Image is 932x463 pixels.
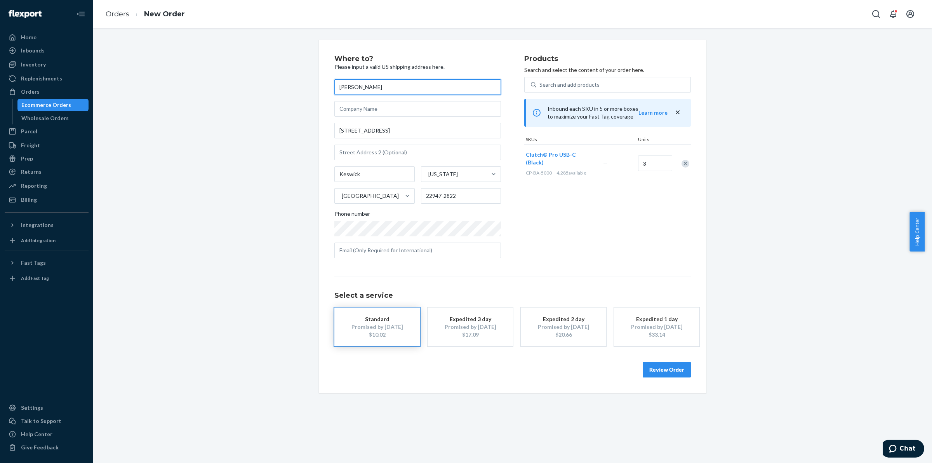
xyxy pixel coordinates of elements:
[5,58,89,71] a: Inventory
[909,212,925,252] button: Help Center
[17,99,89,111] a: Ecommerce Orders
[5,272,89,285] a: Add Fast Tag
[21,404,43,412] div: Settings
[21,430,52,438] div: Help Center
[334,308,420,346] button: StandardPromised by [DATE]$10.02
[643,362,691,377] button: Review Order
[334,292,691,300] h1: Select a service
[5,139,89,152] a: Freight
[21,128,37,135] div: Parcel
[428,308,513,346] button: Expedited 3 dayPromised by [DATE]$17.09
[334,55,501,63] h2: Where to?
[883,440,924,459] iframe: Opens a widget where you can chat to one of our agents
[428,170,458,178] div: [US_STATE]
[346,315,408,323] div: Standard
[21,114,69,122] div: Wholesale Orders
[99,3,191,26] ol: breadcrumbs
[603,160,608,167] span: —
[334,145,501,160] input: Street Address 2 (Optional)
[5,86,89,98] a: Orders
[5,31,89,44] a: Home
[5,166,89,178] a: Returns
[5,194,89,206] a: Billing
[106,10,129,18] a: Orders
[439,331,501,339] div: $17.09
[532,323,595,331] div: Promised by [DATE]
[5,234,89,247] a: Add Integration
[21,47,45,54] div: Inbounds
[868,6,884,22] button: Open Search Box
[334,63,501,71] p: Please input a valid US shipping address here.
[636,136,671,144] div: Units
[539,81,600,89] div: Search and add products
[73,6,89,22] button: Close Navigation
[524,55,691,63] h2: Products
[21,182,47,190] div: Reporting
[5,152,89,165] a: Prep
[17,112,89,124] a: Wholesale Orders
[521,308,606,346] button: Expedited 2 dayPromised by [DATE]$20.66
[334,101,501,117] input: Company Name
[21,88,40,96] div: Orders
[439,323,501,331] div: Promised by [DATE]
[9,10,42,18] img: Flexport logo
[524,136,636,144] div: SKUs
[21,259,46,267] div: Fast Tags
[334,210,370,221] span: Phone number
[902,6,918,22] button: Open account menu
[21,417,61,425] div: Talk to Support
[5,402,89,414] a: Settings
[421,188,501,204] input: ZIP Code
[21,101,71,109] div: Ecommerce Orders
[524,66,691,74] p: Search and select the content of your order here.
[21,275,49,281] div: Add Fast Tag
[532,315,595,323] div: Expedited 2 day
[21,61,46,68] div: Inventory
[334,243,501,258] input: Open Keeper Popup
[346,323,408,331] div: Promised by [DATE]
[21,221,54,229] div: Integrations
[5,219,89,231] button: Integrations
[526,151,576,166] span: Clutch® Pro USB-C (Black)
[334,79,501,95] input: First & Last Name
[334,123,501,138] input: Street Address
[21,155,33,162] div: Prep
[532,331,595,339] div: $20.66
[526,170,552,176] span: CP-BA-5000
[885,6,901,22] button: Open notifications
[334,166,415,182] input: City
[21,142,40,149] div: Freight
[5,257,89,269] button: Fast Tags
[5,72,89,85] a: Replenishments
[144,10,185,18] a: New Order
[674,108,682,117] button: close
[5,428,89,440] a: Help Center
[638,155,672,171] input: Quantity
[346,331,408,339] div: $10.02
[5,180,89,192] a: Reporting
[556,170,586,176] span: 4,285 available
[638,109,668,117] button: Learn more
[626,331,688,339] div: $33.14
[614,308,699,346] button: Expedited 1 dayPromised by [DATE]$33.14
[21,168,42,176] div: Returns
[5,441,89,454] button: Give Feedback
[682,160,689,168] div: Remove Item
[5,44,89,57] a: Inbounds
[626,323,688,331] div: Promised by [DATE]
[5,415,89,427] button: Talk to Support
[626,315,688,323] div: Expedited 1 day
[21,444,59,451] div: Give Feedback
[21,75,62,82] div: Replenishments
[439,315,501,323] div: Expedited 3 day
[342,192,399,200] div: [GEOGRAPHIC_DATA]
[21,33,37,41] div: Home
[526,151,594,166] button: Clutch® Pro USB-C (Black)
[5,125,89,138] a: Parcel
[21,237,56,244] div: Add Integration
[21,196,37,204] div: Billing
[524,99,691,127] div: Inbound each SKU in 5 or more boxes to maximize your Fast Tag coverage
